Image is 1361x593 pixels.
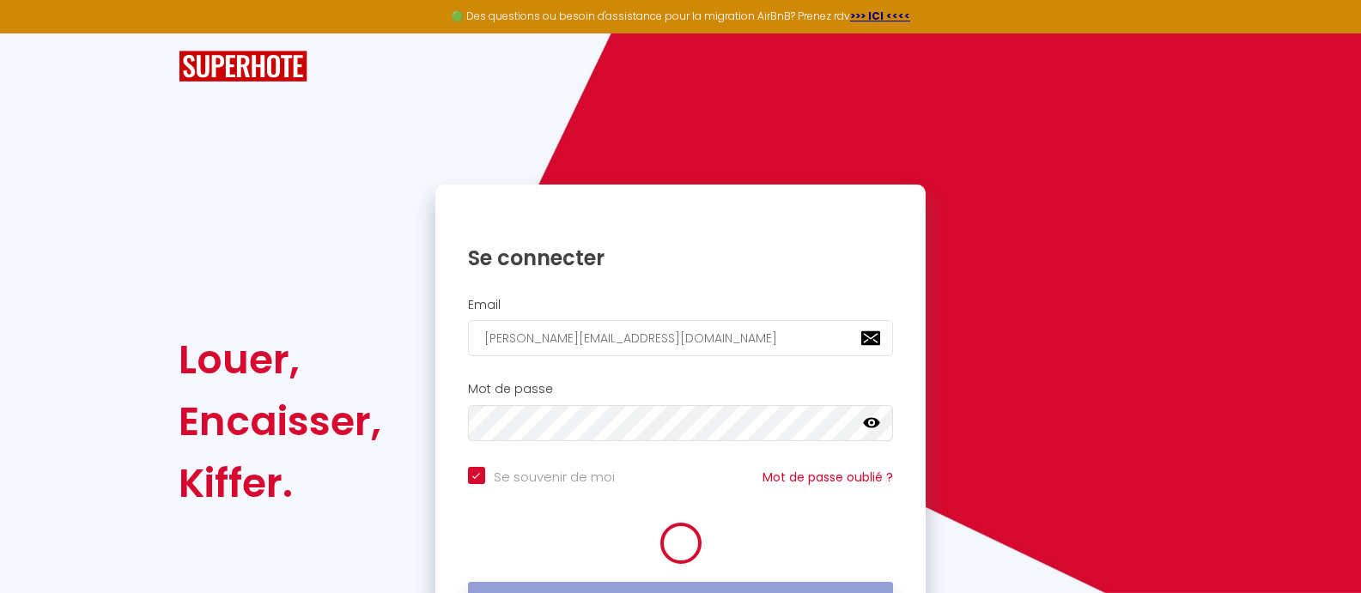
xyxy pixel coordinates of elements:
[179,51,307,82] img: SuperHote logo
[179,452,381,514] div: Kiffer.
[468,320,894,356] input: Ton Email
[179,390,381,452] div: Encaisser,
[468,382,894,396] h2: Mot de passe
[468,245,894,271] h1: Se connecter
[763,469,893,486] a: Mot de passe oublié ?
[850,9,910,23] a: >>> ICI <<<<
[468,298,894,312] h2: Email
[179,329,381,390] div: Louer,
